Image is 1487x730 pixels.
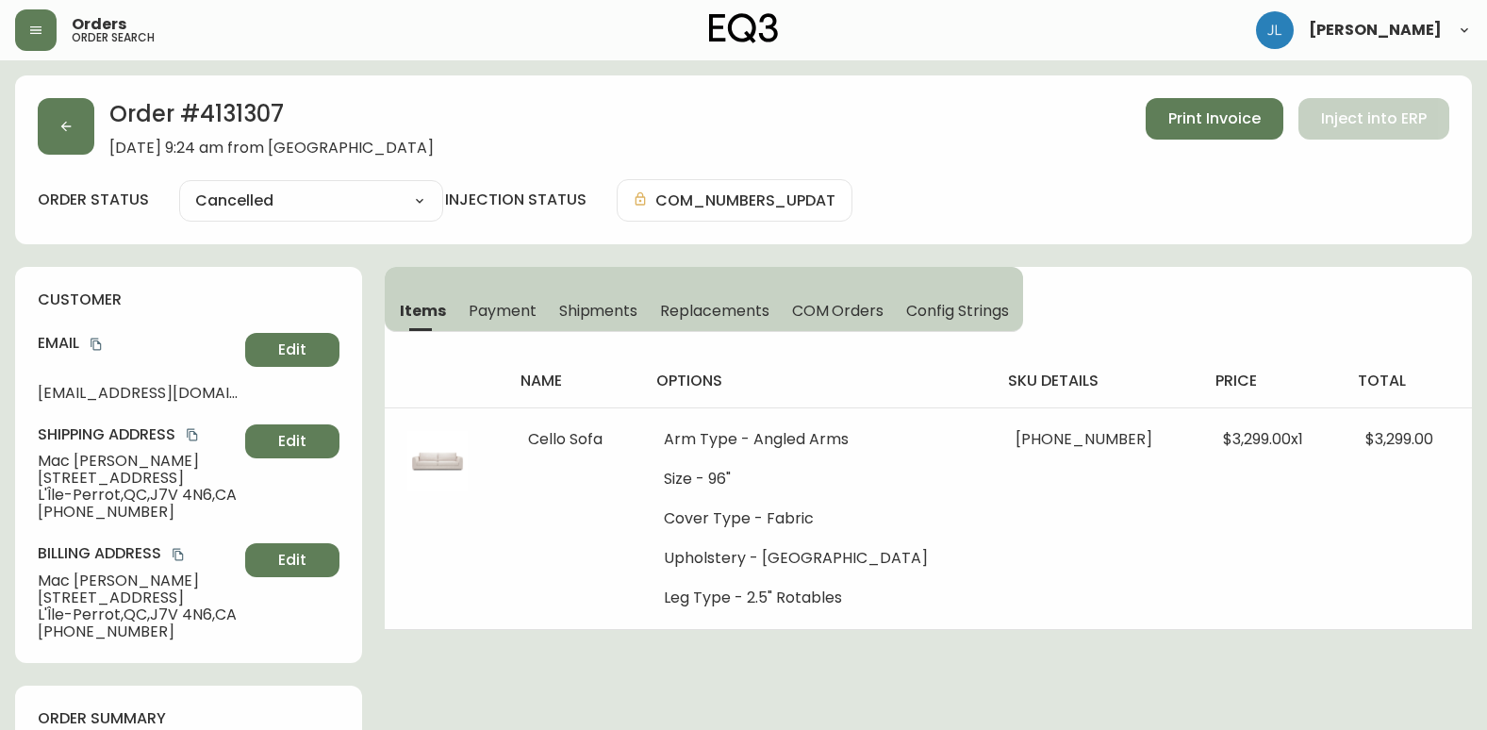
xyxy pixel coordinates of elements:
span: [STREET_ADDRESS] [38,470,238,487]
button: Edit [245,424,339,458]
h4: price [1215,371,1328,391]
h4: order summary [38,708,339,729]
span: [PHONE_NUMBER] [38,504,238,521]
label: order status [38,190,149,210]
span: Shipments [559,301,638,321]
span: [DATE] 9:24 am from [GEOGRAPHIC_DATA] [109,140,434,157]
span: Mac [PERSON_NAME] [38,453,238,470]
button: Edit [245,543,339,577]
span: L'Île-Perrot , QC , J7V 4N6 , CA [38,606,238,623]
span: Payment [469,301,537,321]
h4: injection status [445,190,587,210]
span: L'Île-Perrot , QC , J7V 4N6 , CA [38,487,238,504]
h5: order search [72,32,155,43]
h4: customer [38,290,339,310]
span: Items [400,301,446,321]
button: Edit [245,333,339,367]
h4: Email [38,333,238,354]
span: Print Invoice [1168,108,1261,129]
span: $3,299.00 x 1 [1223,428,1303,450]
span: Mac [PERSON_NAME] [38,572,238,589]
span: Orders [72,17,126,32]
span: Edit [278,431,306,452]
h4: Shipping Address [38,424,238,445]
span: Config Strings [906,301,1008,321]
span: [PHONE_NUMBER] [38,623,238,640]
button: copy [87,335,106,354]
h2: Order # 4131307 [109,98,434,140]
li: Leg Type - 2.5" Rotables [664,589,970,606]
h4: options [656,371,978,391]
li: Arm Type - Angled Arms [664,431,970,448]
button: copy [183,425,202,444]
span: COM Orders [792,301,884,321]
span: Edit [278,550,306,571]
h4: name [520,371,627,391]
span: [STREET_ADDRESS] [38,589,238,606]
img: c5d2ca1b-892c-4fd1-9775-0a61c35ceee8.jpg [407,431,468,491]
span: Cello Sofa [528,428,603,450]
span: Edit [278,340,306,360]
span: [EMAIL_ADDRESS][DOMAIN_NAME] [38,385,238,402]
span: [PERSON_NAME] [1309,23,1442,38]
h4: Billing Address [38,543,238,564]
li: Upholstery - [GEOGRAPHIC_DATA] [664,550,970,567]
li: Size - 96" [664,471,970,488]
h4: sku details [1008,371,1185,391]
h4: total [1358,371,1457,391]
span: $3,299.00 [1365,428,1433,450]
span: [PHONE_NUMBER] [1016,428,1152,450]
button: Print Invoice [1146,98,1283,140]
span: Replacements [660,301,768,321]
li: Cover Type - Fabric [664,510,970,527]
img: logo [709,13,779,43]
img: 1c9c23e2a847dab86f8017579b61559c [1256,11,1294,49]
button: copy [169,545,188,564]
